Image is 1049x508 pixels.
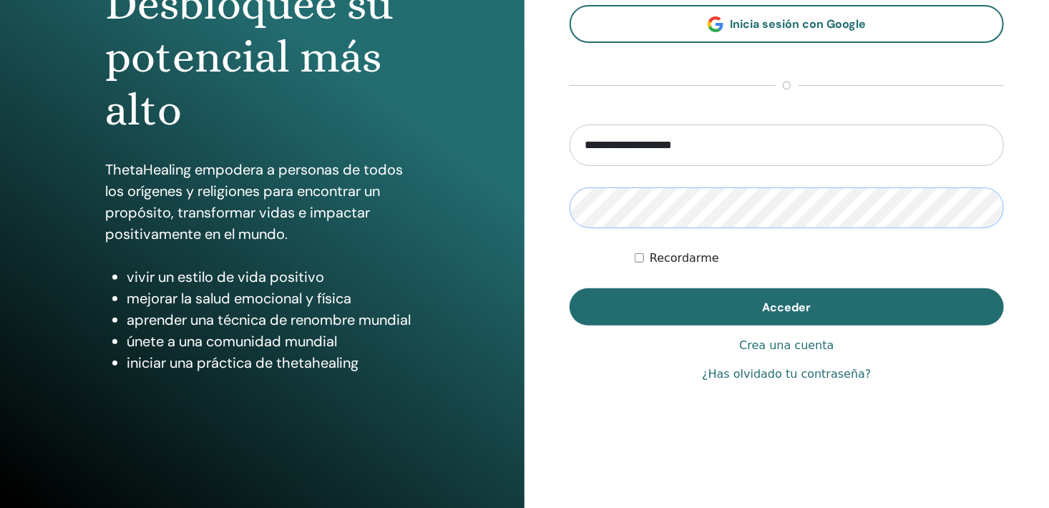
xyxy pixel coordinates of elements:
[127,288,419,309] li: mejorar la salud emocional y física
[763,300,811,315] span: Acceder
[127,266,419,288] li: vivir un estilo de vida positivo
[776,77,799,94] span: o
[739,337,834,354] a: Crea una cuenta
[731,16,867,31] span: Inicia sesión con Google
[127,309,419,331] li: aprender una técnica de renombre mundial
[702,366,871,383] a: ¿Has olvidado tu contraseña?
[127,352,419,373] li: iniciar una práctica de thetahealing
[650,250,719,267] label: Recordarme
[635,250,1004,267] div: Mantenerme autenticado indefinidamente o hasta cerrar la sesión manualmente
[105,159,419,245] p: ThetaHealing empodera a personas de todos los orígenes y religiones para encontrar un propósito, ...
[127,331,419,352] li: únete a una comunidad mundial
[570,288,1004,326] button: Acceder
[570,5,1004,43] a: Inicia sesión con Google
